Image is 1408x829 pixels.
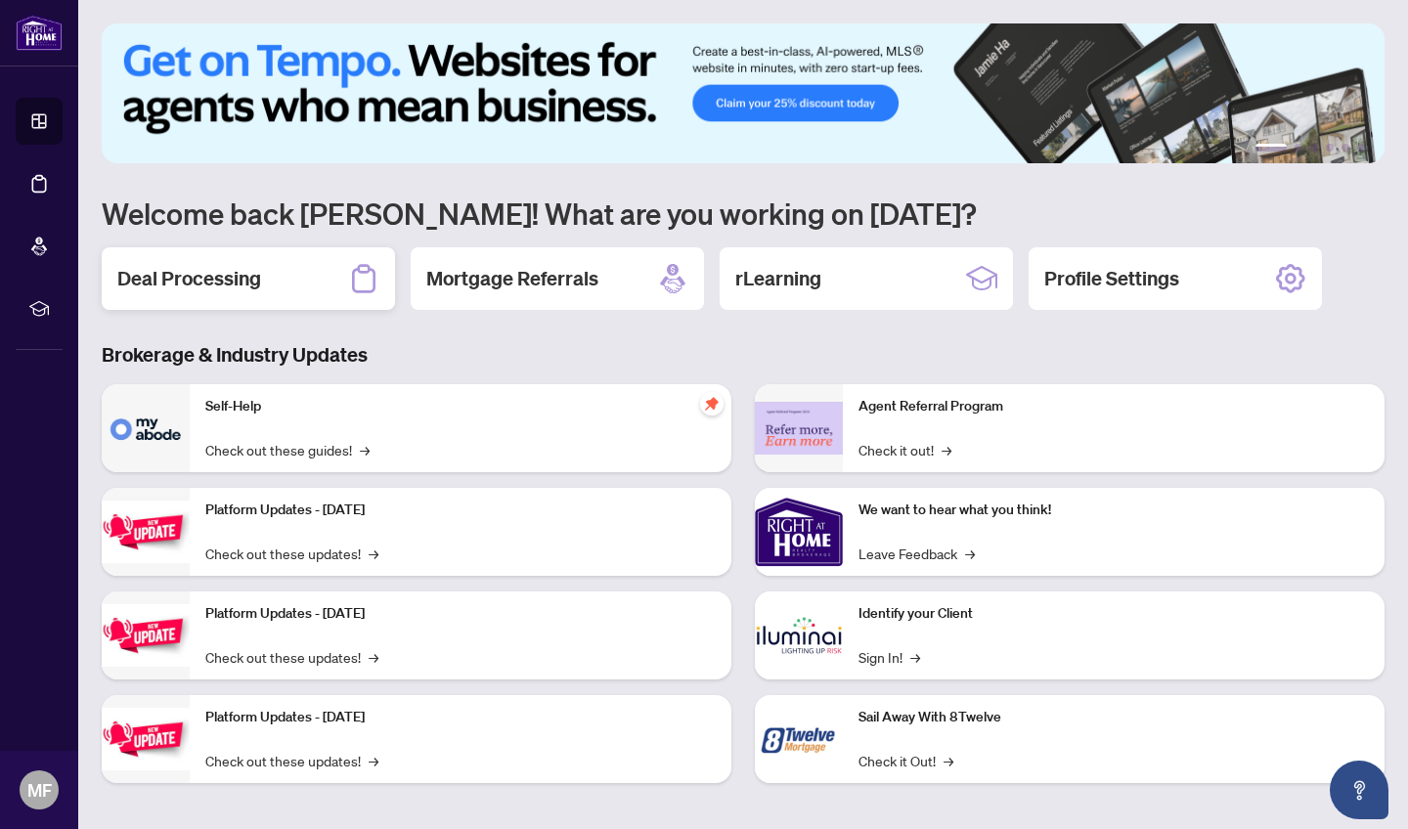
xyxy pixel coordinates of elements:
[205,750,378,771] a: Check out these updates!→
[1357,144,1365,152] button: 6
[700,392,724,415] span: pushpin
[858,500,1369,521] p: We want to hear what you think!
[102,708,190,769] img: Platform Updates - June 23, 2025
[858,646,920,668] a: Sign In!→
[102,384,190,472] img: Self-Help
[360,439,370,460] span: →
[369,750,378,771] span: →
[205,603,716,625] p: Platform Updates - [DATE]
[910,646,920,668] span: →
[369,543,378,564] span: →
[1310,144,1318,152] button: 3
[858,750,953,771] a: Check it Out!→
[102,501,190,562] img: Platform Updates - July 21, 2025
[755,488,843,576] img: We want to hear what you think!
[1326,144,1334,152] button: 4
[858,396,1369,417] p: Agent Referral Program
[942,439,951,460] span: →
[755,591,843,679] img: Identify your Client
[27,776,52,804] span: MF
[735,265,821,292] h2: rLearning
[755,695,843,783] img: Sail Away With 8Twelve
[858,543,975,564] a: Leave Feedback→
[205,439,370,460] a: Check out these guides!→
[102,23,1385,163] img: Slide 0
[1330,761,1388,819] button: Open asap
[102,195,1385,232] h1: Welcome back [PERSON_NAME]! What are you working on [DATE]?
[205,707,716,728] p: Platform Updates - [DATE]
[205,646,378,668] a: Check out these updates!→
[944,750,953,771] span: →
[1044,265,1179,292] h2: Profile Settings
[102,341,1385,369] h3: Brokerage & Industry Updates
[858,603,1369,625] p: Identify your Client
[102,604,190,666] img: Platform Updates - July 8, 2025
[16,15,63,51] img: logo
[117,265,261,292] h2: Deal Processing
[1255,144,1287,152] button: 1
[426,265,598,292] h2: Mortgage Referrals
[1342,144,1349,152] button: 5
[205,500,716,521] p: Platform Updates - [DATE]
[205,396,716,417] p: Self-Help
[755,402,843,456] img: Agent Referral Program
[205,543,378,564] a: Check out these updates!→
[858,707,1369,728] p: Sail Away With 8Twelve
[858,439,951,460] a: Check it out!→
[965,543,975,564] span: →
[1295,144,1302,152] button: 2
[369,646,378,668] span: →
